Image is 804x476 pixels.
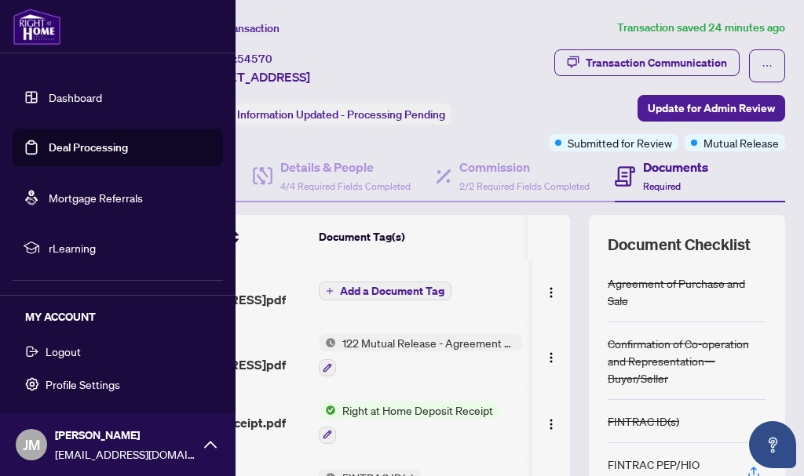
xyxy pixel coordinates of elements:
[55,445,196,463] span: [EMAIL_ADDRESS][DOMAIN_NAME]
[568,134,672,151] span: Submitted for Review
[49,90,102,104] a: Dashboard
[237,107,445,122] span: Information Updated - Processing Pending
[554,49,740,76] button: Transaction Communication
[340,285,444,296] span: Add a Document Tag
[528,389,638,456] td: [DATE]
[319,402,499,444] button: Status IconRight at Home Deposit Receipt
[643,180,681,192] span: Required
[25,308,223,325] h5: MY ACCOUNT
[319,402,336,419] img: Status Icon
[459,158,590,176] h4: Commission
[608,412,679,430] div: FINTRAC ID(s)
[46,372,120,397] span: Profile Settings
[336,334,522,351] span: 122 Mutual Release - Agreement of Purchase and Sale
[459,180,590,192] span: 2/2 Required Fields Completed
[319,282,451,300] button: Add a Document Tag
[539,343,564,368] button: Logo
[319,281,451,301] button: Add a Document Tag
[608,335,766,387] div: Confirmation of Co-operation and Representation—Buyer/Seller
[312,215,528,259] th: Document Tag(s)
[195,104,451,125] div: Status:
[319,334,522,376] button: Status Icon122 Mutual Release - Agreement of Purchase and Sale
[13,338,223,365] button: Logout
[49,191,143,205] a: Mortgage Referrals
[539,278,564,303] button: Logo
[237,52,272,66] span: 54570
[23,434,40,456] span: JM
[336,402,499,419] span: Right at Home Deposit Receipt
[528,259,638,322] td: [DATE]
[762,60,773,71] span: ellipsis
[545,286,557,299] img: Logo
[13,8,61,45] img: logo
[195,67,310,86] span: [STREET_ADDRESS]
[539,410,564,435] button: Logo
[586,50,727,75] div: Transaction Communication
[280,158,411,176] h4: Details & People
[319,334,336,351] img: Status Icon
[49,239,212,256] span: rLearning
[545,418,557,431] img: Logo
[617,19,785,37] article: Transaction saved 24 minutes ago
[643,158,708,176] h4: Documents
[545,351,557,364] img: Logo
[608,274,766,309] div: Agreement of Purchase and Sale
[49,140,128,154] a: Deal Processing
[749,421,796,468] button: Open asap
[55,427,196,444] span: [PERSON_NAME]
[196,21,280,35] span: View Transaction
[638,95,785,122] button: Update for Admin Review
[608,234,751,256] span: Document Checklist
[13,371,223,398] button: Profile Settings
[528,322,638,389] td: [DATE]
[703,134,779,151] span: Mutual Release
[648,96,775,121] span: Update for Admin Review
[280,180,411,192] span: 4/4 Required Fields Completed
[46,339,81,364] span: Logout
[326,287,334,295] span: plus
